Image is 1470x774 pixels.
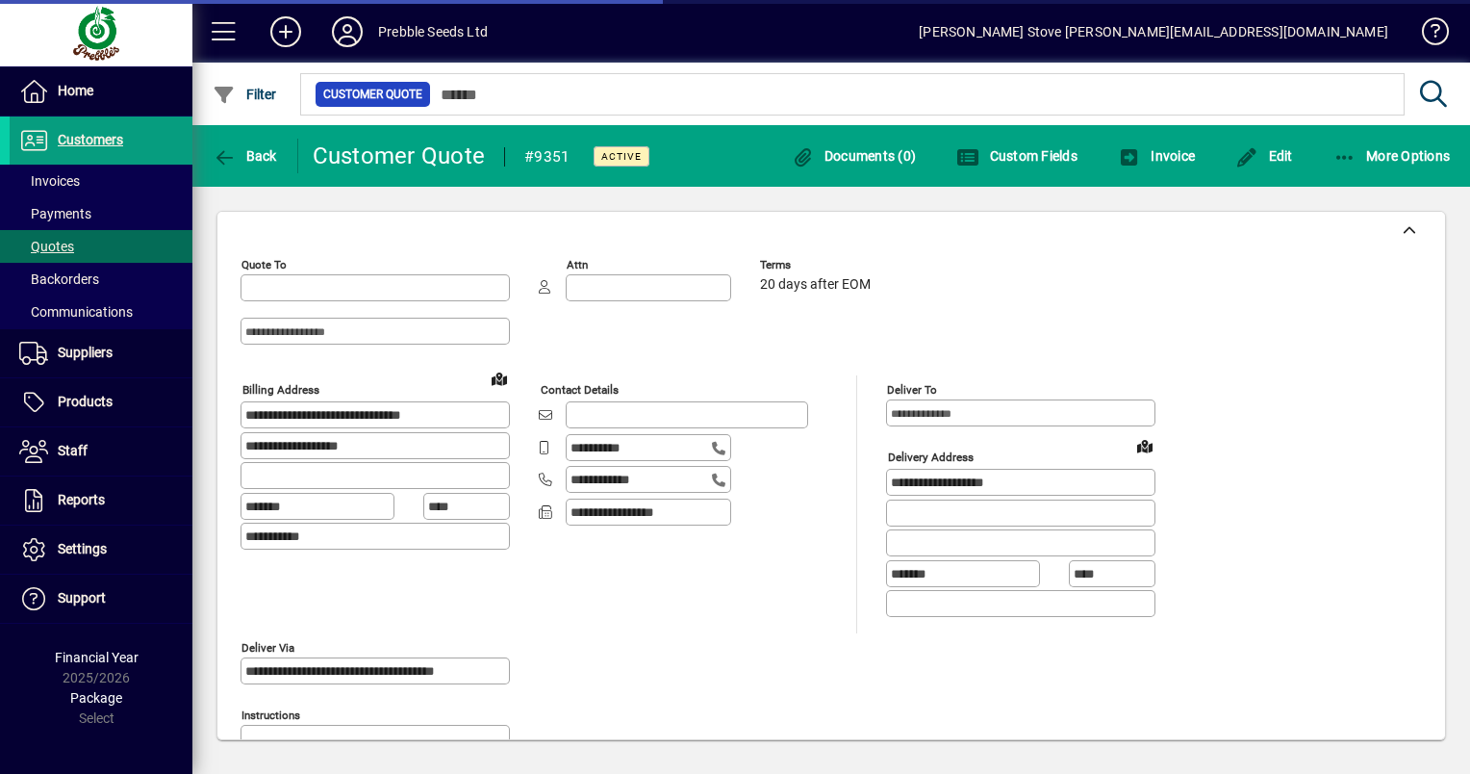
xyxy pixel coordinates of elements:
mat-label: Attn [567,258,588,271]
mat-label: Deliver To [887,383,937,397]
span: Active [601,150,642,163]
span: Back [213,148,277,164]
span: Settings [58,541,107,556]
a: Knowledge Base [1407,4,1446,66]
a: Support [10,575,192,623]
a: Invoices [10,165,192,197]
a: Home [10,67,192,116]
div: #9351 [524,142,570,172]
div: Customer Quote [313,141,486,171]
span: Customer Quote [323,85,422,104]
mat-label: Instructions [241,708,300,721]
span: Invoices [19,173,80,189]
a: Communications [10,296,192,328]
a: Products [10,378,192,426]
a: Quotes [10,230,192,263]
a: Settings [10,526,192,574]
app-page-header-button: Back [192,139,298,173]
span: Quotes [19,239,74,254]
a: View on map [484,363,515,394]
button: Add [255,14,317,49]
div: Prebble Seeds Ltd [378,16,488,47]
span: Edit [1235,148,1293,164]
span: Invoice [1118,148,1195,164]
span: Backorders [19,271,99,287]
span: Package [70,690,122,706]
button: Custom Fields [951,139,1082,173]
span: Documents (0) [791,148,916,164]
button: Filter [208,77,282,112]
a: Staff [10,427,192,476]
div: [PERSON_NAME] Stove [PERSON_NAME][EMAIL_ADDRESS][DOMAIN_NAME] [919,16,1388,47]
span: Payments [19,206,91,221]
span: Terms [760,259,875,271]
mat-label: Deliver via [241,640,294,654]
span: Products [58,394,113,409]
button: Profile [317,14,378,49]
button: More Options [1329,139,1456,173]
span: Custom Fields [956,148,1077,164]
span: More Options [1333,148,1451,164]
span: Filter [213,87,277,102]
a: Payments [10,197,192,230]
mat-label: Quote To [241,258,287,271]
span: Reports [58,492,105,507]
button: Documents (0) [786,139,921,173]
span: Support [58,590,106,606]
span: Customers [58,132,123,147]
button: Edit [1230,139,1298,173]
span: Home [58,83,93,98]
a: View on map [1129,430,1160,461]
a: Reports [10,477,192,525]
button: Back [208,139,282,173]
span: Communications [19,304,133,320]
span: 20 days after EOM [760,277,871,293]
span: Financial Year [55,650,139,665]
span: Staff [58,443,88,458]
button: Invoice [1113,139,1200,173]
a: Backorders [10,263,192,296]
span: Suppliers [58,345,113,360]
a: Suppliers [10,329,192,377]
